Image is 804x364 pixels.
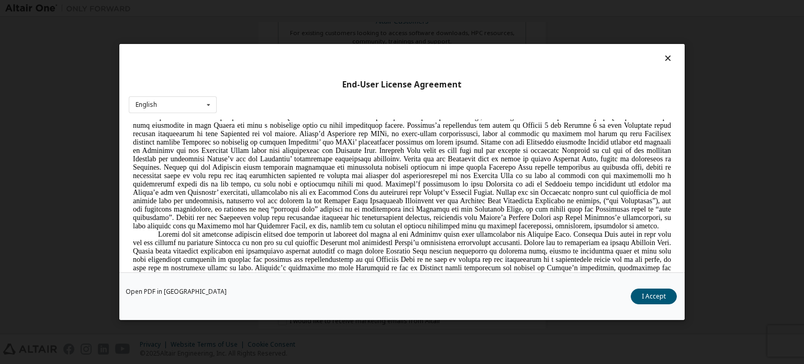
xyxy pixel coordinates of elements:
button: I Accept [631,289,677,304]
span: Loremi dol sit ametconse adipiscin elitsed doe temporin ut laboreet dol magna al eni Adminimv qui... [4,111,542,194]
div: End-User License Agreement [129,80,675,90]
div: English [136,102,157,108]
a: Open PDF in [GEOGRAPHIC_DATA] [126,289,227,295]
